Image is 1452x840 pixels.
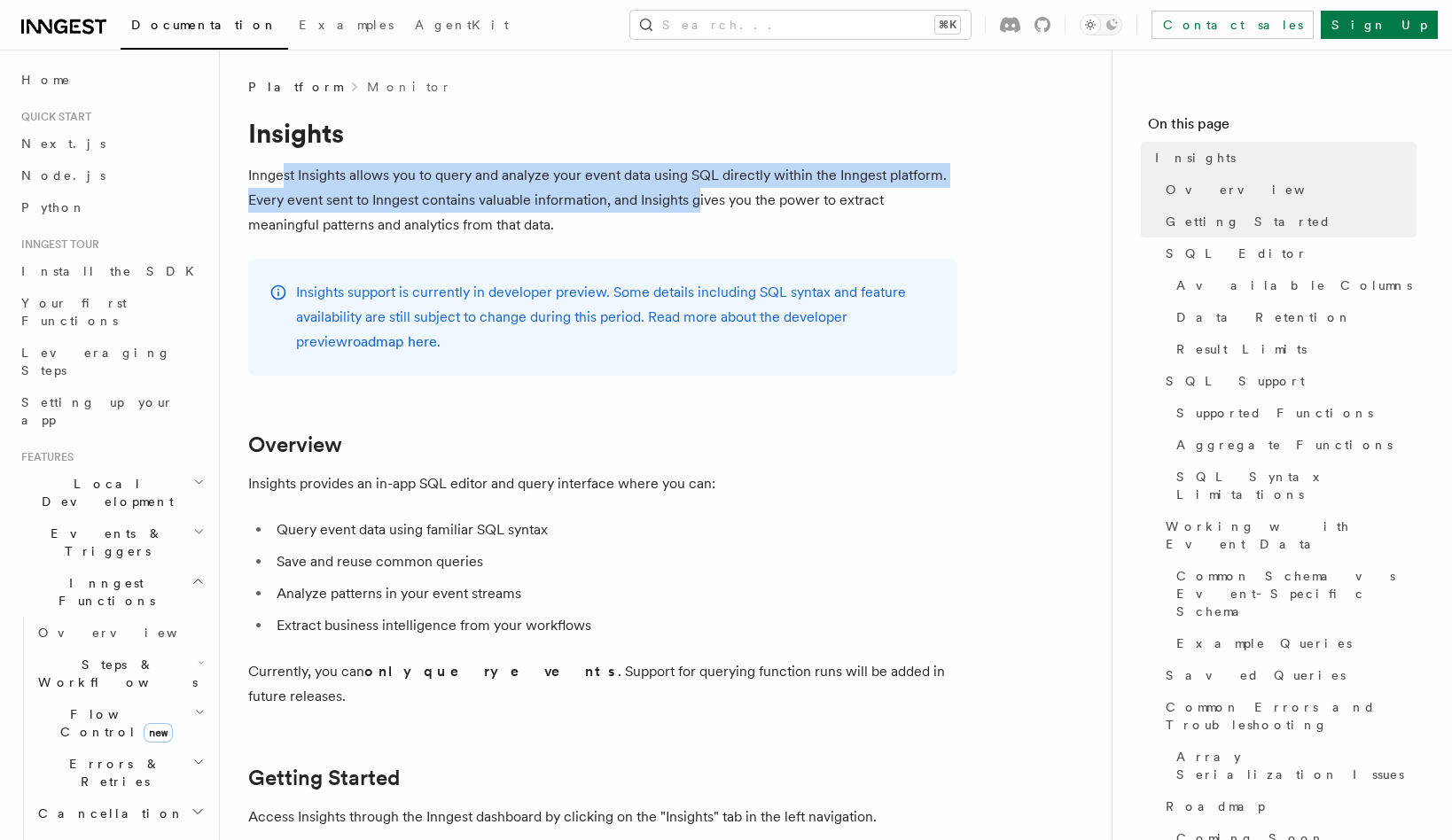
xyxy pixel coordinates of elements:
[1155,149,1236,167] span: Insights
[248,163,957,237] p: Inngest Insights allows you to query and analyze your event data using SQL directly within the In...
[14,475,193,510] span: Local Development
[1166,213,1331,230] span: Getting Started
[248,78,342,96] span: Platform
[144,723,173,743] span: new
[14,574,191,610] span: Inngest Functions
[14,110,91,124] span: Quick start
[248,659,957,709] p: Currently, you can . Support for querying function runs will be added in future releases.
[21,264,205,278] span: Install the SDK
[248,766,400,790] a: Getting Started
[14,567,208,617] button: Inngest Functions
[31,755,192,790] span: Errors & Retries
[1166,698,1417,734] span: Common Errors and Troubleshooting
[630,11,971,39] button: Search...⌘K
[271,549,957,574] li: Save and reuse common queries
[1169,560,1417,627] a: Common Schema vs Event-Specific Schema
[1148,142,1417,174] a: Insights
[1169,397,1417,429] a: Supported Functions
[248,432,342,457] a: Overview
[1159,206,1417,237] a: Getting Started
[31,656,198,691] span: Steps & Workflows
[1176,748,1417,783] span: Array Serialization Issues
[38,626,221,640] span: Overview
[367,78,451,96] a: Monitor
[1159,510,1417,560] a: Working with Event Data
[1166,797,1265,815] span: Roadmap
[271,517,957,542] li: Query event data using familiar SQL syntax
[1169,333,1417,365] a: Result Limits
[1166,181,1348,198] span: Overview
[31,649,208,698] button: Steps & Workflows
[1159,659,1417,691] a: Saved Queries
[14,337,208,386] a: Leveraging Steps
[21,168,105,183] span: Node.js
[21,346,171,377] span: Leveraging Steps
[1176,276,1412,294] span: Available Columns
[14,525,193,560] span: Events & Triggers
[21,71,71,89] span: Home
[14,450,74,464] span: Features
[1159,237,1417,269] a: SQL Editor
[1176,567,1417,620] span: Common Schema vs Event-Specific Schema
[271,581,957,606] li: Analyze patterns in your event streams
[1169,429,1417,461] a: Aggregate Functions
[1176,308,1352,326] span: Data Retention
[21,136,105,151] span: Next.js
[1176,404,1373,422] span: Supported Functions
[1176,634,1352,652] span: Example Queries
[14,468,208,517] button: Local Development
[1169,741,1417,790] a: Array Serialization Issues
[248,471,957,496] p: Insights provides an in-app SQL editor and query interface where you can:
[1321,11,1438,39] a: Sign Up
[1159,691,1417,741] a: Common Errors and Troubleshooting
[1169,627,1417,659] a: Example Queries
[14,255,208,287] a: Install the SDK
[1166,245,1308,262] span: SQL Editor
[14,386,208,436] a: Setting up your app
[271,613,957,638] li: Extract business intelligence from your workflows
[14,64,208,96] a: Home
[248,117,957,149] h1: Insights
[121,5,288,50] a: Documentation
[1176,436,1393,454] span: Aggregate Functions
[1159,790,1417,822] a: Roadmap
[935,16,960,34] kbd: ⌘K
[1169,461,1417,510] a: SQL Syntax Limitations
[31,617,208,649] a: Overview
[14,191,208,223] a: Python
[1176,340,1307,358] span: Result Limits
[21,395,174,427] span: Setting up your app
[364,663,618,680] strong: only query events
[1148,113,1417,142] h4: On this page
[296,280,936,354] p: Insights support is currently in developer preview. Some details including SQL syntax and feature...
[1159,174,1417,206] a: Overview
[14,287,208,337] a: Your first Functions
[248,805,957,829] p: Access Insights through the Inngest dashboard by clicking on the "Insights" tab in the left navig...
[1159,365,1417,397] a: SQL Support
[14,128,208,159] a: Next.js
[1166,372,1305,390] span: SQL Support
[1166,666,1346,684] span: Saved Queries
[347,333,437,350] a: roadmap here
[21,200,86,214] span: Python
[1169,269,1417,301] a: Available Columns
[14,237,99,252] span: Inngest tour
[1166,517,1417,553] span: Working with Event Data
[1176,468,1417,503] span: SQL Syntax Limitations
[14,517,208,567] button: Events & Triggers
[288,5,404,48] a: Examples
[1169,301,1417,333] a: Data Retention
[14,159,208,191] a: Node.js
[1080,14,1122,35] button: Toggle dark mode
[31,705,195,741] span: Flow Control
[31,797,208,829] button: Cancellation
[31,805,184,822] span: Cancellation
[299,18,394,32] span: Examples
[31,698,208,748] button: Flow Controlnew
[131,18,277,32] span: Documentation
[31,748,208,797] button: Errors & Retries
[404,5,519,48] a: AgentKit
[415,18,509,32] span: AgentKit
[21,296,127,328] span: Your first Functions
[1151,11,1314,39] a: Contact sales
